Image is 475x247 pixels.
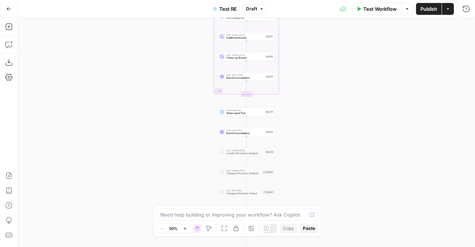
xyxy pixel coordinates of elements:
span: Draft [246,6,257,12]
span: LLM · Gemini 2.5 Pro [226,33,264,36]
g: Edge from step_24 to step_20 [246,156,247,167]
button: Publish [416,3,442,15]
span: LLM · GPT-5 Mini [226,189,261,192]
div: Step 57 [265,35,273,38]
span: Write Liquid Text [226,109,264,112]
div: Step 60 [265,55,273,58]
div: Step 61 [263,190,273,194]
div: Step 24 [265,150,274,154]
div: Step 35 [265,130,273,134]
span: Just Categories [226,16,264,20]
span: Category Exclusion Analysis [226,172,261,175]
g: Edge from step_49 to step_35 [246,116,247,127]
span: Publish [420,5,437,13]
button: Draft [243,4,267,14]
g: Edge from step_61 to step_21 [246,196,247,207]
span: Brand Consolidation [226,76,264,80]
span: 50% [169,225,177,231]
g: Edge from step_60 to step_59 [246,61,247,72]
span: Write Liquid Text [226,111,264,115]
span: Brand Consolidation [226,131,264,135]
span: Test Workflow [363,5,397,13]
span: Additional Brands [226,36,264,40]
div: Write Liquid TextWrite Liquid TextStep 49 [218,107,275,116]
g: Edge from step_45-iteration-end to step_49 [246,96,247,107]
g: Edge from step_54 to step_57 [246,21,247,32]
div: LLM · GPT-4.1 MiniBrand ConsolidationStep 59 [218,72,275,81]
div: Complete [218,92,275,96]
div: LLM · Gemini 2.5 ProCategory Exclusion AnalysisStep 20 [218,168,275,176]
div: LLM · Gemini 2.5 ProLocation Exclusion AnalysisStep 24 [218,147,275,156]
span: Category Exclusion Output [226,192,261,195]
div: Step 59 [265,75,273,78]
div: LLM · Gemini 2.5 ProFollow Up BrandsStep 60 [218,52,275,61]
button: Test RE [208,3,241,15]
button: Copy [280,224,297,233]
span: Paste [303,225,315,232]
g: Edge from step_57 to step_60 [246,41,247,52]
span: LLM · Gemini 2.5 Pro [226,169,261,172]
span: LLM · Gemini 2.5 Pro [226,53,264,56]
div: LLM · Gemini 2.5 ProAdditional BrandsStep 57 [218,32,275,41]
div: LLM · GPT-5 MiniBrand ConsolidationStep 35 [218,127,275,136]
div: LLM · GPT-5 MiniCategory Exclusion OutputStep 61 [218,188,275,196]
g: Edge from step_20 to step_61 [246,176,247,187]
button: Test Workflow [352,3,401,15]
span: LLM · GPT-5 Mini [226,129,264,132]
span: Test RE [219,5,237,13]
div: Complete [241,92,252,96]
button: Paste [300,224,318,233]
g: Edge from step_35 to step_24 [246,136,247,147]
span: LLM · GPT-4.1 Mini [226,74,264,77]
span: Copy [283,225,294,232]
span: LLM · Gemini 2.5 Pro [226,149,264,152]
span: Follow Up Brands [226,56,264,60]
div: Step 49 [265,110,274,114]
span: Location Exclusion Analysis [226,152,264,155]
div: Step 20 [262,170,273,174]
